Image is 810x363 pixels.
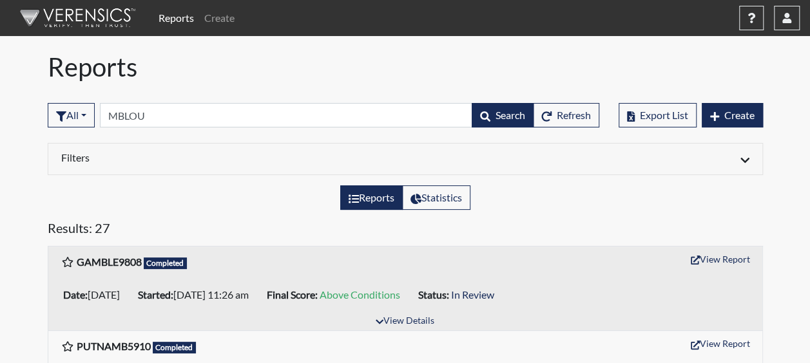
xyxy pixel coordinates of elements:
[619,103,697,127] button: Export List
[138,288,173,301] b: Started:
[685,249,756,269] button: View Report
[133,284,262,305] li: [DATE] 11:26 am
[63,288,88,301] b: Date:
[48,103,95,127] button: All
[153,342,197,353] span: Completed
[77,340,151,352] b: PUTNAMB5910
[496,109,525,121] span: Search
[48,220,763,241] h5: Results: 27
[702,103,763,127] button: Create
[77,256,142,268] b: GAMBLE9808
[267,288,318,301] b: Final Score:
[451,288,494,301] span: In Review
[370,313,440,330] button: View Details
[100,103,472,127] input: Search by Registration ID, Interview Number, or Investigation Name.
[640,109,688,121] span: Export List
[199,5,240,31] a: Create
[320,288,400,301] span: Above Conditions
[48,103,95,127] div: Filter by interview status
[58,284,133,305] li: [DATE]
[48,51,763,82] h1: Reports
[153,5,199,31] a: Reports
[685,333,756,353] button: View Report
[52,151,759,167] div: Click to expand/collapse filters
[402,185,470,210] label: View statistics about completed interviews
[533,103,599,127] button: Refresh
[472,103,534,127] button: Search
[724,109,755,121] span: Create
[557,109,591,121] span: Refresh
[61,151,396,163] h6: Filters
[144,257,188,269] span: Completed
[340,185,403,210] label: View the list of reports
[418,288,449,301] b: Status:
